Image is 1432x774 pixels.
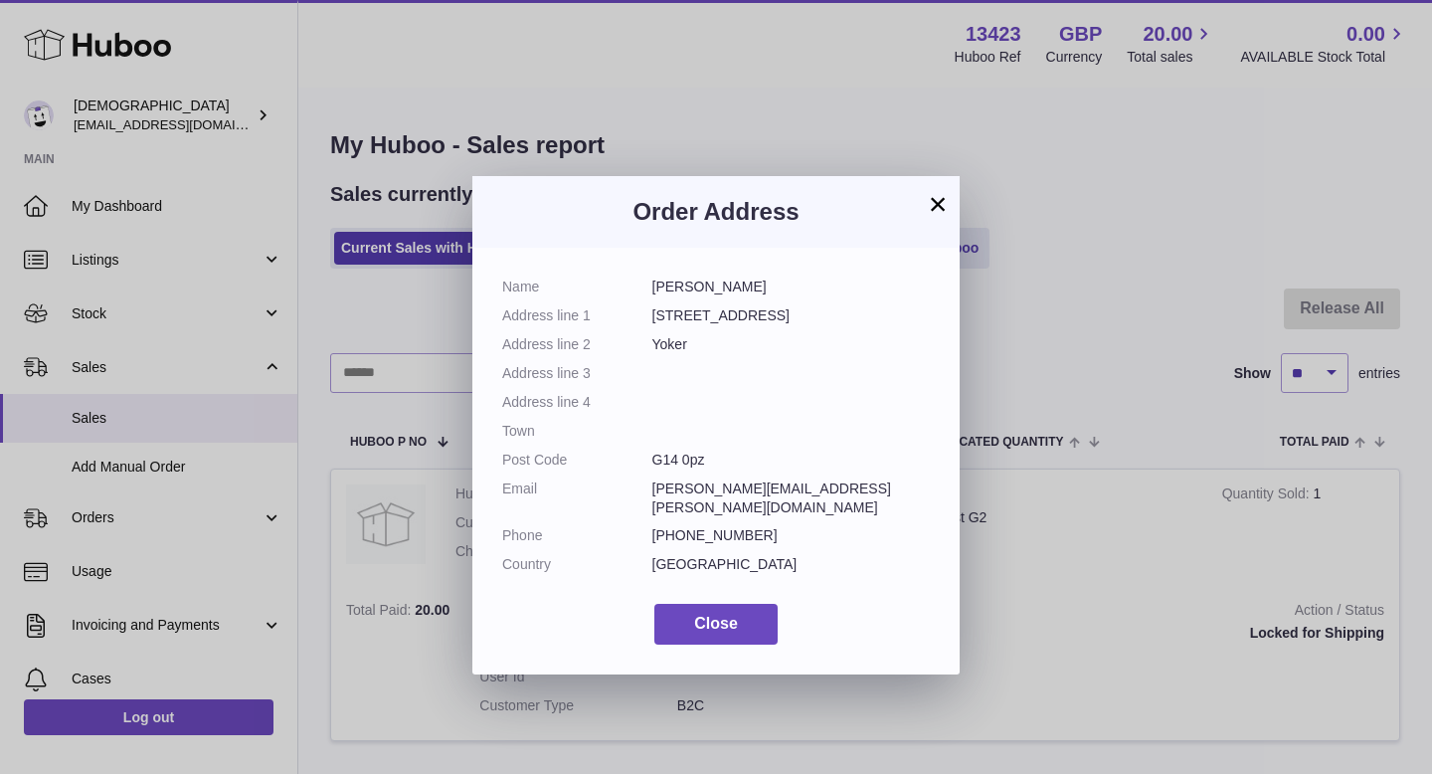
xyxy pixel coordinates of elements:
[502,451,652,470] dt: Post Code
[652,335,931,354] dd: Yoker
[502,364,652,383] dt: Address line 3
[502,196,930,228] h3: Order Address
[502,526,652,545] dt: Phone
[694,615,738,632] span: Close
[652,306,931,325] dd: [STREET_ADDRESS]
[502,555,652,574] dt: Country
[654,604,778,645] button: Close
[502,480,652,517] dt: Email
[652,278,931,296] dd: [PERSON_NAME]
[502,306,652,325] dt: Address line 1
[652,526,931,545] dd: [PHONE_NUMBER]
[502,422,652,441] dt: Town
[502,393,652,412] dt: Address line 4
[502,335,652,354] dt: Address line 2
[652,451,931,470] dd: G14 0pz
[926,192,950,216] button: ×
[652,480,931,517] dd: [PERSON_NAME][EMAIL_ADDRESS][PERSON_NAME][DOMAIN_NAME]
[652,555,931,574] dd: [GEOGRAPHIC_DATA]
[502,278,652,296] dt: Name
